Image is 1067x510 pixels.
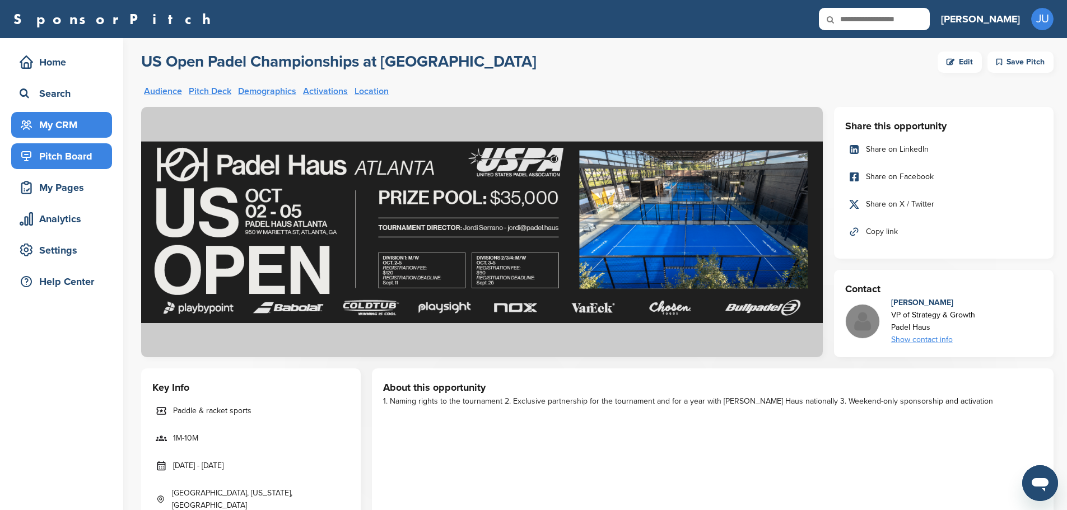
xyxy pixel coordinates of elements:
[144,87,182,96] a: Audience
[987,52,1054,73] div: Save Pitch
[238,87,296,96] a: Demographics
[845,118,1042,134] h3: Share this opportunity
[866,198,934,210] span: Share on X / Twitter
[17,177,112,198] div: My Pages
[17,146,112,166] div: Pitch Board
[1031,8,1054,30] span: JU
[11,49,112,75] a: Home
[13,12,218,26] a: SponsorPitch
[891,321,975,334] div: Padel Haus
[866,226,898,238] span: Copy link
[891,297,975,309] div: [PERSON_NAME]
[11,81,112,106] a: Search
[383,380,1042,395] h3: About this opportunity
[941,11,1020,27] h3: [PERSON_NAME]
[355,87,389,96] a: Location
[845,138,1042,161] a: Share on LinkedIn
[1022,465,1058,501] iframe: Button to launch messaging window
[17,272,112,292] div: Help Center
[11,143,112,169] a: Pitch Board
[845,193,1042,216] a: Share on X / Twitter
[11,206,112,232] a: Analytics
[11,269,112,294] a: Help Center
[17,83,112,104] div: Search
[173,460,223,472] span: [DATE] - [DATE]
[938,52,982,73] a: Edit
[941,7,1020,31] a: [PERSON_NAME]
[891,309,975,321] div: VP of Strategy & Growth
[383,395,1042,408] div: 1. Naming rights to the tournament 2. Exclusive partnership for the tournament and for a year wit...
[17,209,112,229] div: Analytics
[303,87,348,96] a: Activations
[845,165,1042,189] a: Share on Facebook
[11,237,112,263] a: Settings
[189,87,231,96] a: Pitch Deck
[17,240,112,260] div: Settings
[11,175,112,200] a: My Pages
[891,334,975,346] div: Show contact info
[845,220,1042,244] a: Copy link
[845,281,1042,297] h3: Contact
[866,171,934,183] span: Share on Facebook
[152,380,350,395] h3: Key Info
[11,112,112,138] a: My CRM
[141,52,537,72] h2: US Open Padel Championships at [GEOGRAPHIC_DATA]
[17,52,112,72] div: Home
[866,143,929,156] span: Share on LinkedIn
[173,432,198,445] span: 1M-10M
[846,305,879,338] img: Missing
[141,107,823,357] img: Sponsorpitch &
[173,405,251,417] span: Paddle & racket sports
[141,52,537,73] a: US Open Padel Championships at [GEOGRAPHIC_DATA]
[17,115,112,135] div: My CRM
